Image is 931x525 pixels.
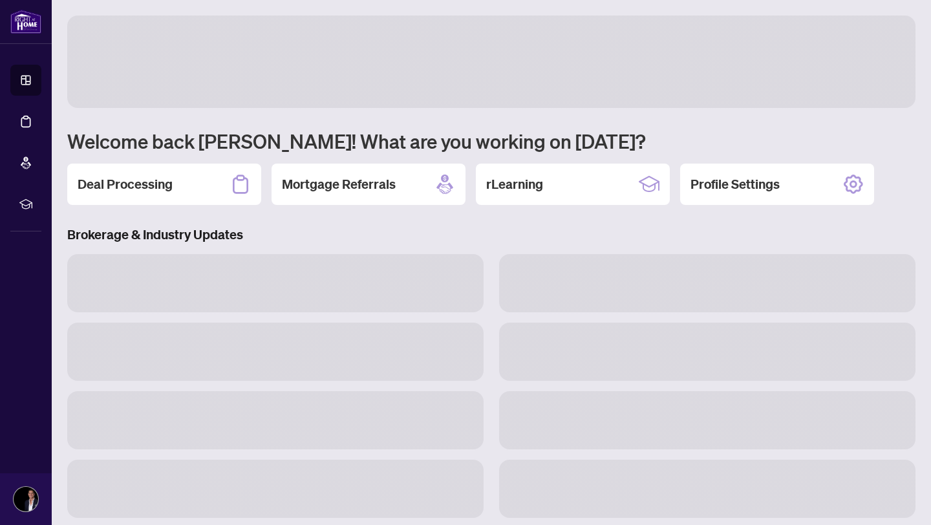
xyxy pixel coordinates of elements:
[67,226,915,244] h3: Brokerage & Industry Updates
[486,175,543,193] h2: rLearning
[14,487,38,511] img: Profile Icon
[282,175,396,193] h2: Mortgage Referrals
[78,175,173,193] h2: Deal Processing
[10,10,41,34] img: logo
[67,129,915,153] h1: Welcome back [PERSON_NAME]! What are you working on [DATE]?
[690,175,780,193] h2: Profile Settings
